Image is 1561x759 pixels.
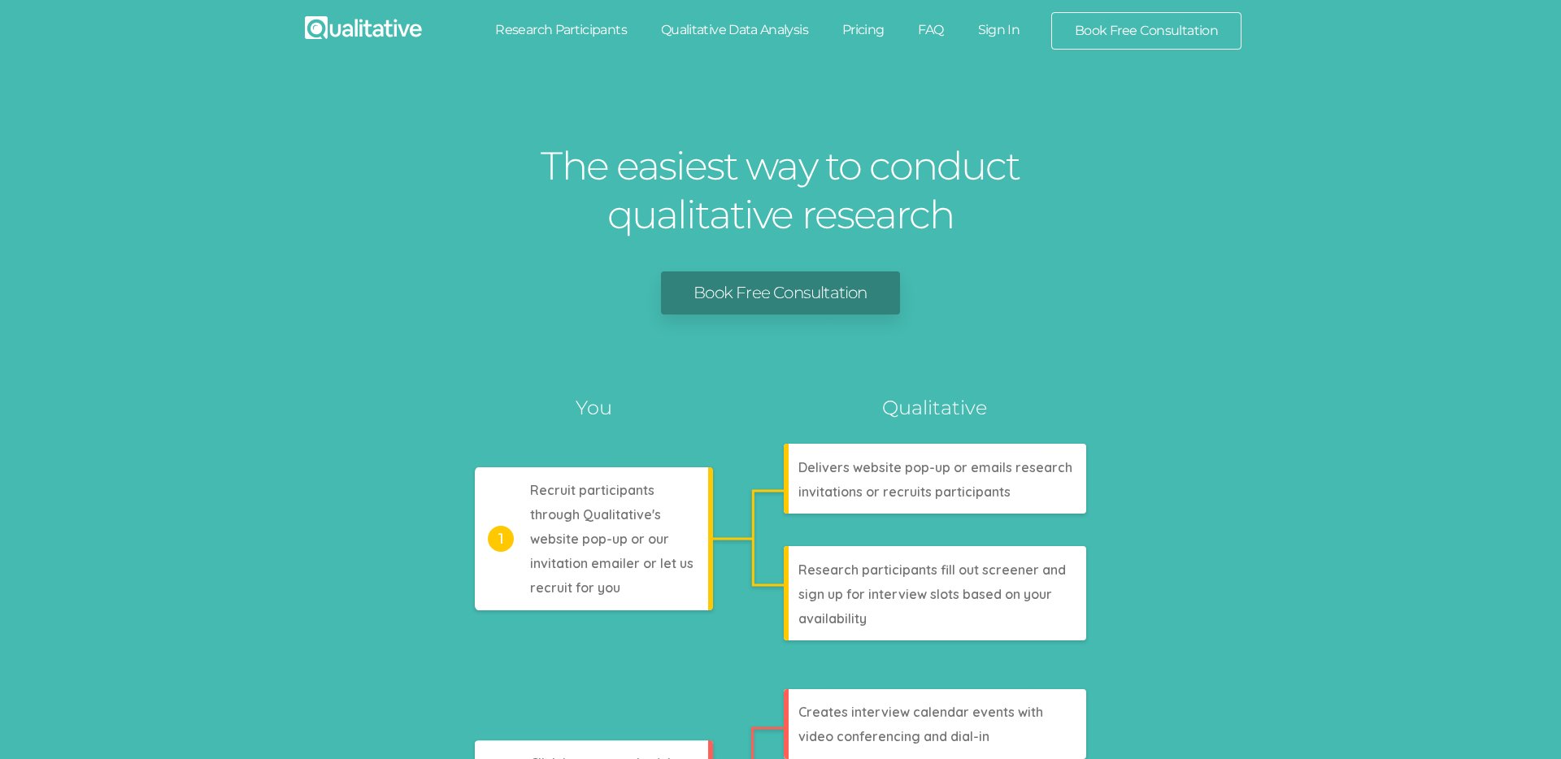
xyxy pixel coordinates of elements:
[798,704,1043,720] tspan: Creates interview calendar events with
[498,530,504,548] tspan: 1
[530,482,654,498] tspan: Recruit participants
[478,12,644,48] a: Research Participants
[1052,13,1241,49] a: Book Free Consultation
[961,12,1037,48] a: Sign In
[530,579,620,596] tspan: recruit for you
[530,506,661,523] tspan: through Qualitative's
[798,459,1072,475] tspan: Delivers website pop-up or emails research
[798,562,1066,578] tspan: Research participants fill out screener and
[530,531,669,547] tspan: website pop-up or our
[576,396,612,419] tspan: You
[901,12,960,48] a: FAQ
[798,610,867,627] tspan: availability
[882,396,987,419] tspan: Qualitative
[661,271,899,314] a: Book Free Consultation
[644,12,825,48] a: Qualitative Data Analysis
[305,16,422,39] img: Qualitative
[798,484,1011,500] tspan: invitations or recruits participants
[825,12,902,48] a: Pricing
[798,586,1052,602] tspan: sign up for interview slots based on your
[537,141,1024,239] h1: The easiest way to conduct qualitative research
[798,728,989,744] tspan: video conferencing and dial-in
[530,555,694,571] tspan: invitation emailer or let us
